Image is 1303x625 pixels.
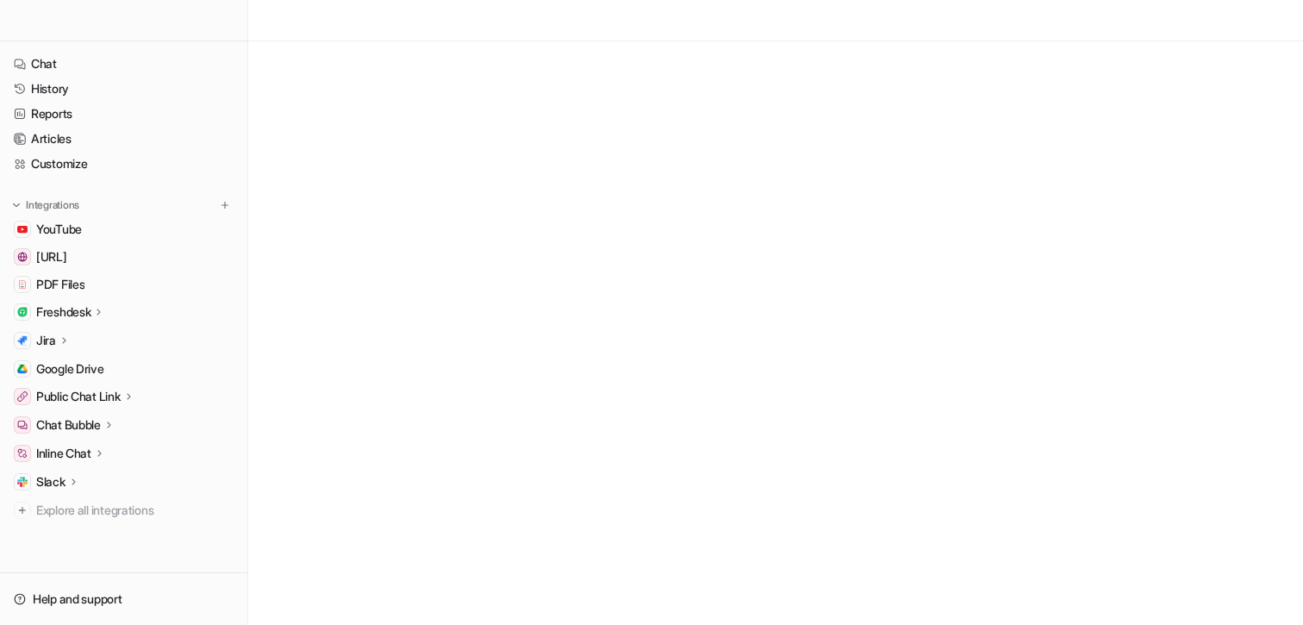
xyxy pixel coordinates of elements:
[17,224,28,234] img: YouTube
[7,587,240,611] a: Help and support
[36,445,91,462] p: Inline Chat
[7,152,240,176] a: Customize
[7,498,240,522] a: Explore all integrations
[36,332,56,349] p: Jira
[219,199,231,211] img: menu_add.svg
[36,497,234,524] span: Explore all integrations
[14,502,31,519] img: explore all integrations
[36,248,67,266] span: [URL]
[17,307,28,317] img: Freshdesk
[7,272,240,297] a: PDF FilesPDF Files
[7,52,240,76] a: Chat
[17,477,28,487] img: Slack
[17,279,28,290] img: PDF Files
[17,391,28,402] img: Public Chat Link
[36,276,84,293] span: PDF Files
[36,416,101,434] p: Chat Bubble
[7,217,240,241] a: YouTubeYouTube
[17,420,28,430] img: Chat Bubble
[17,364,28,374] img: Google Drive
[7,197,84,214] button: Integrations
[7,127,240,151] a: Articles
[7,357,240,381] a: Google DriveGoogle Drive
[7,77,240,101] a: History
[36,303,90,321] p: Freshdesk
[36,360,104,378] span: Google Drive
[17,335,28,346] img: Jira
[36,388,121,405] p: Public Chat Link
[17,252,28,262] img: dashboard.eesel.ai
[17,448,28,459] img: Inline Chat
[7,102,240,126] a: Reports
[36,221,82,238] span: YouTube
[36,473,65,491] p: Slack
[10,199,22,211] img: expand menu
[7,245,240,269] a: dashboard.eesel.ai[URL]
[26,198,79,212] p: Integrations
